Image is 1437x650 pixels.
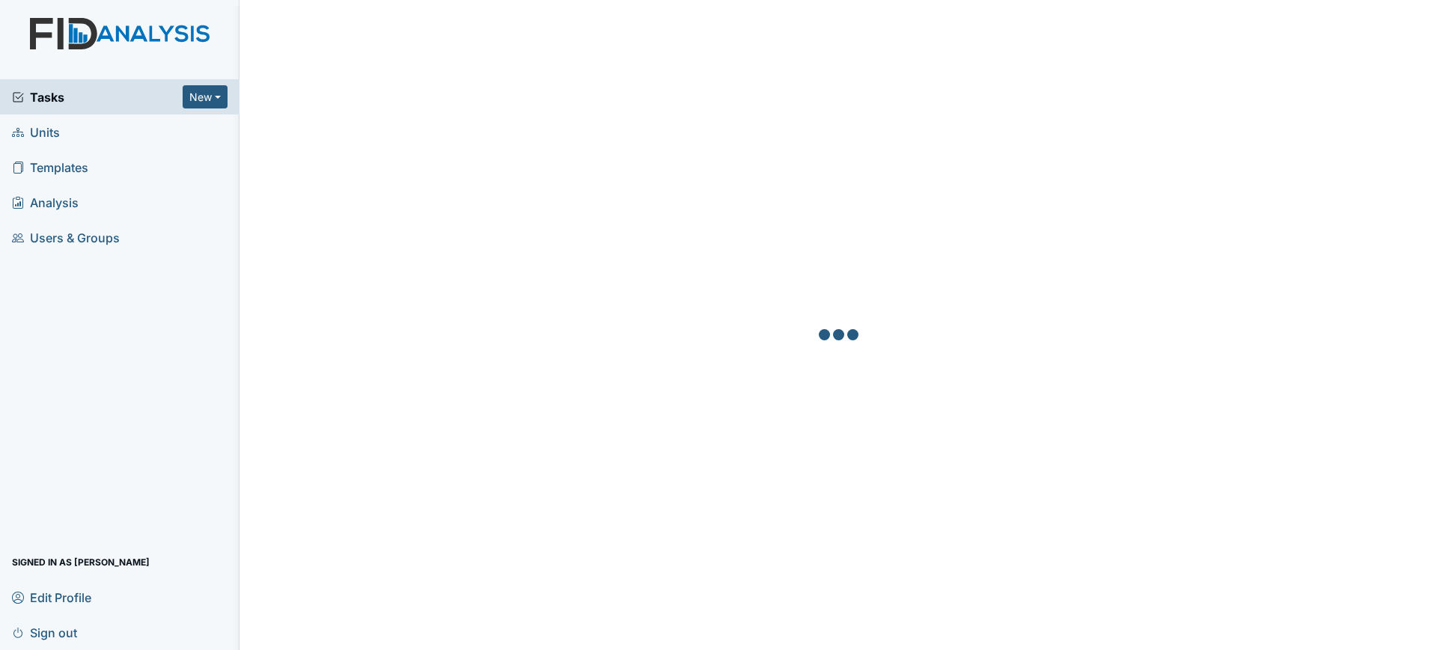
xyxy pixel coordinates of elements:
span: Sign out [12,621,77,644]
span: Users & Groups [12,226,120,249]
span: Signed in as [PERSON_NAME] [12,551,150,574]
span: Templates [12,156,88,179]
span: Analysis [12,191,79,214]
button: New [183,85,228,108]
span: Edit Profile [12,586,91,609]
a: Tasks [12,88,183,106]
span: Units [12,120,60,144]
